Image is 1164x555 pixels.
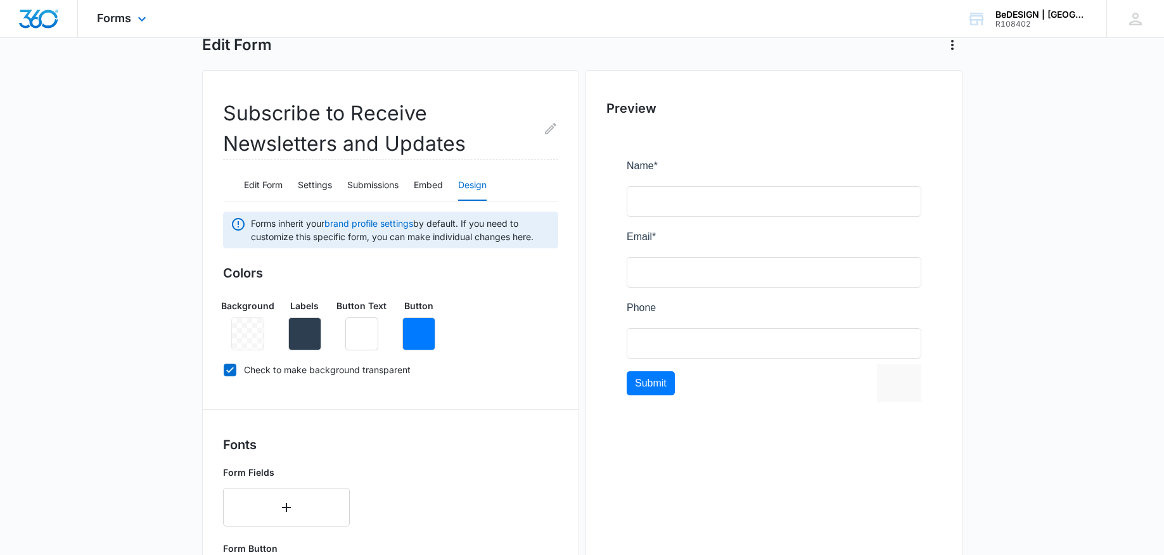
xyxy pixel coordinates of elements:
h3: Colors [223,264,558,283]
button: Embed [414,170,443,201]
p: Form Fields [223,466,350,479]
iframe: reCAPTCHA [250,206,413,244]
span: Forms [97,11,131,25]
button: Edit Form Name [543,98,558,159]
span: Forms inherit your by default. If you need to customize this specific form, you can make individu... [251,217,551,243]
button: Submissions [347,170,399,201]
p: Form Button [223,542,350,555]
div: account name [995,10,1088,20]
div: account id [995,20,1088,29]
button: Design [458,170,487,201]
button: Actions [942,35,963,55]
p: Button Text [336,299,387,312]
p: Background [221,299,274,312]
h2: Subscribe to Receive Newsletters and Updates [223,98,558,160]
p: Button [404,299,433,312]
label: Check to make background transparent [223,363,558,376]
h2: Preview [606,99,942,118]
button: Settings [298,170,332,201]
h3: Fonts [223,435,558,454]
a: brand profile settings [324,218,413,229]
button: Remove [402,317,435,350]
button: Remove [288,317,321,350]
p: Labels [290,299,319,312]
button: Remove [345,317,378,350]
button: Edit Form [244,170,283,201]
span: Submit [8,219,40,230]
h1: Edit Form [202,35,272,54]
